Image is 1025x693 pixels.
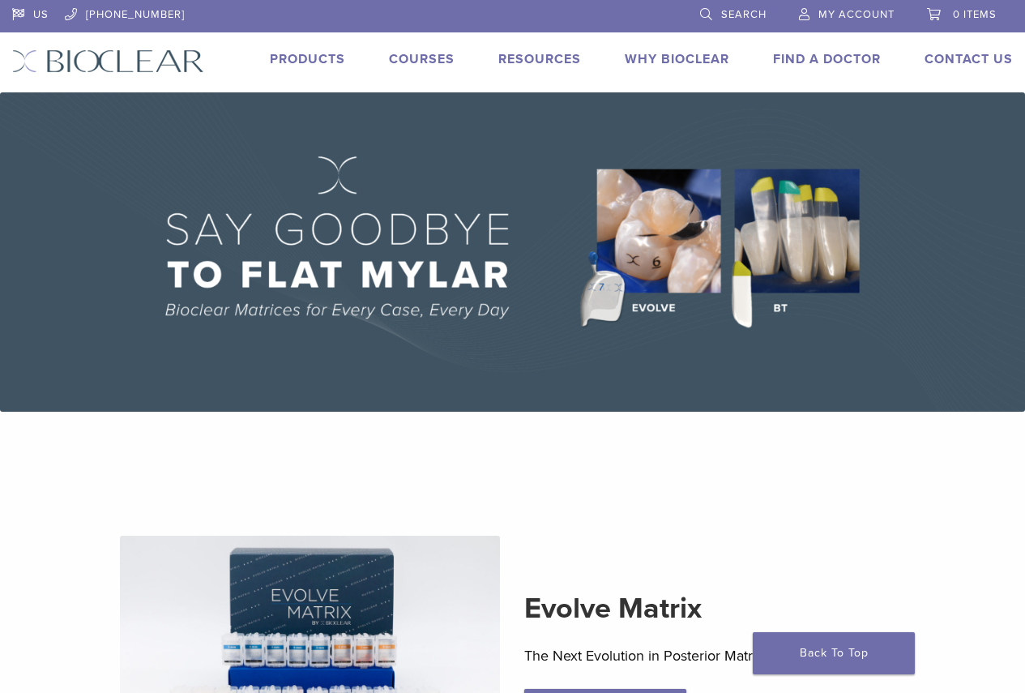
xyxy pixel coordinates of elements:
span: 0 items [953,8,997,21]
a: Find A Doctor [773,51,881,67]
span: Search [721,8,767,21]
a: Courses [389,51,455,67]
h2: Evolve Matrix [524,589,905,628]
a: Resources [498,51,581,67]
a: Contact Us [925,51,1013,67]
img: Bioclear [12,49,204,73]
a: Back To Top [753,632,915,674]
p: The Next Evolution in Posterior Matrices [524,644,905,668]
a: Products [270,51,345,67]
span: My Account [818,8,895,21]
a: Why Bioclear [625,51,729,67]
